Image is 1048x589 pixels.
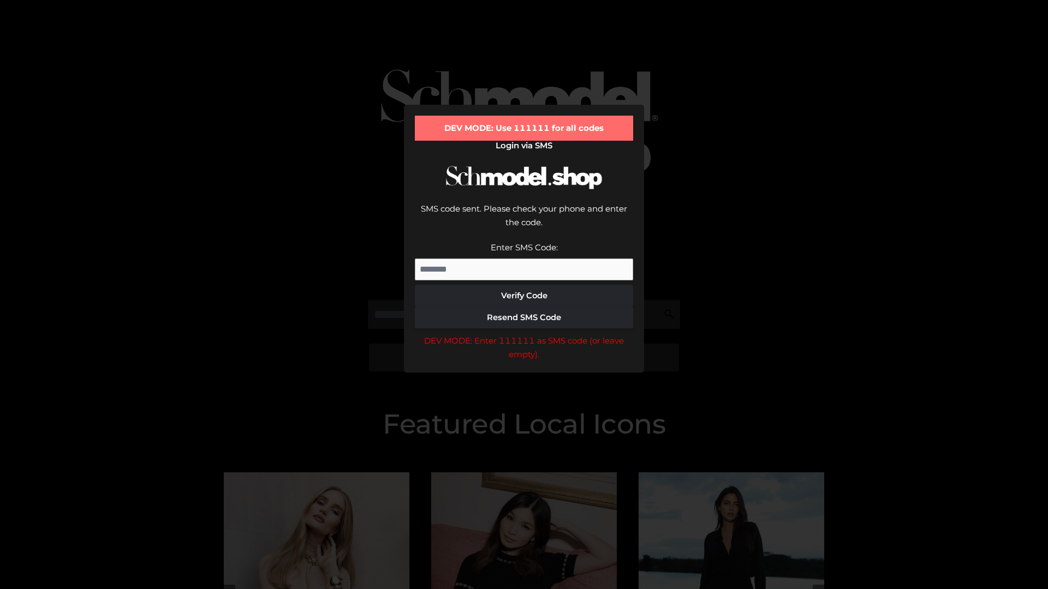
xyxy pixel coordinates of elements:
[442,156,606,199] img: Schmodel Logo
[415,306,633,328] button: Resend SMS Code
[415,285,633,306] button: Verify Code
[415,116,633,141] div: DEV MODE: Use 111111 for all codes
[415,334,633,362] div: DEV MODE: Enter 111111 as SMS code (or leave empty).
[415,202,633,241] div: SMS code sent. Please check your phone and enter the code.
[415,141,633,151] h2: Login via SMS
[491,242,558,253] label: Enter SMS Code:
